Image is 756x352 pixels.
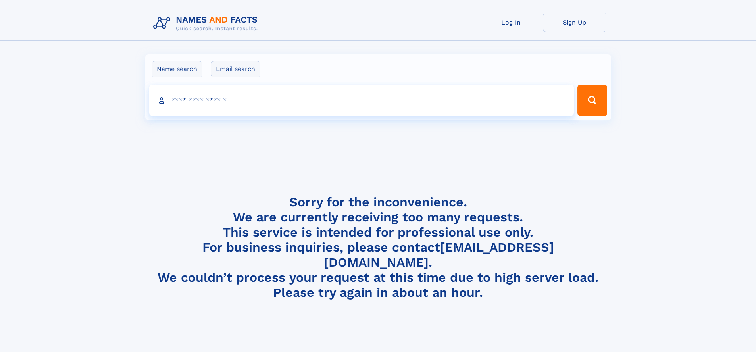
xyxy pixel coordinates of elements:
[152,61,202,77] label: Name search
[543,13,606,32] a: Sign Up
[150,194,606,300] h4: Sorry for the inconvenience. We are currently receiving too many requests. This service is intend...
[150,13,264,34] img: Logo Names and Facts
[324,240,554,270] a: [EMAIL_ADDRESS][DOMAIN_NAME]
[149,85,574,116] input: search input
[211,61,260,77] label: Email search
[479,13,543,32] a: Log In
[577,85,607,116] button: Search Button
